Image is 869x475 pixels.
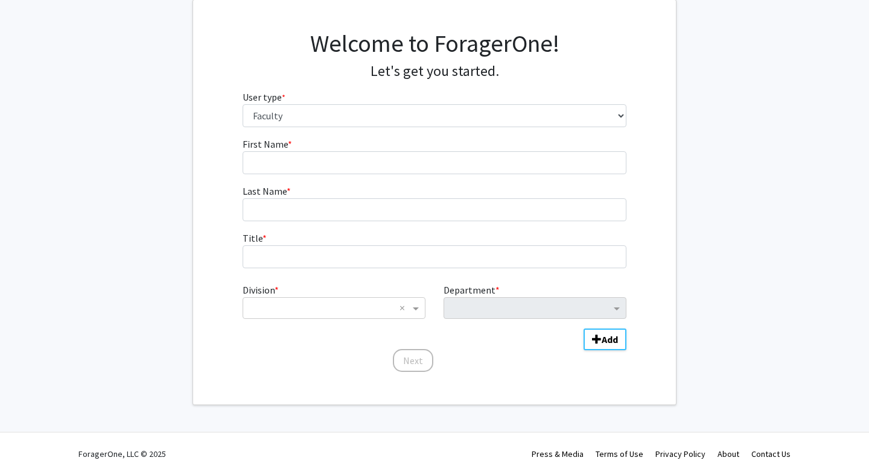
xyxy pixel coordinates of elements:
div: Department [434,283,635,319]
span: Clear all [399,301,410,315]
a: About [718,448,739,459]
a: Privacy Policy [655,448,705,459]
b: Add [602,333,618,345]
div: Division [234,283,434,319]
h4: Let's get you started. [243,63,627,80]
h1: Welcome to ForagerOne! [243,29,627,58]
ng-select: Division [243,297,425,319]
span: Title [243,232,263,244]
iframe: Chat [9,421,51,466]
span: Last Name [243,185,287,197]
a: Terms of Use [596,448,643,459]
ng-select: Department [444,297,626,319]
label: User type [243,90,285,104]
a: Contact Us [751,448,791,459]
a: Press & Media [532,448,584,459]
button: Next [393,349,433,372]
div: ForagerOne, LLC © 2025 [78,433,166,475]
button: Add Division/Department [584,329,626,350]
span: First Name [243,138,288,150]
